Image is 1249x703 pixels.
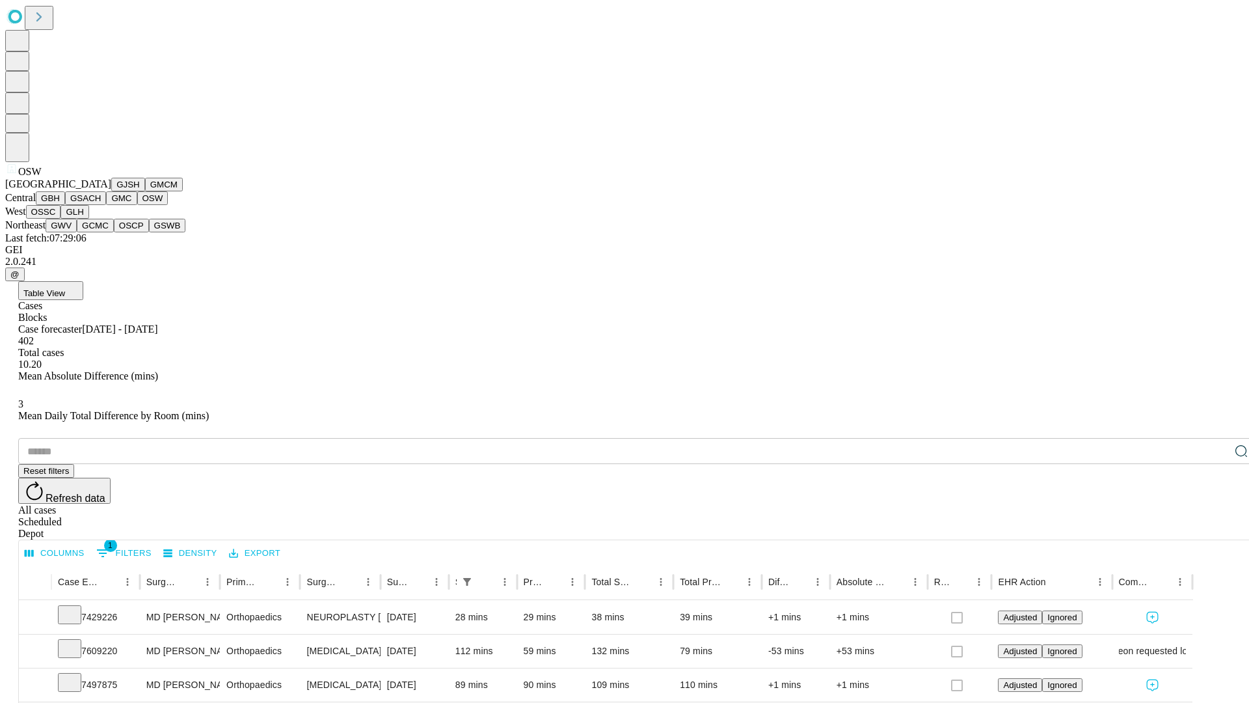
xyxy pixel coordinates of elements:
[837,601,921,634] div: +1 mins
[5,232,87,243] span: Last fetch: 07:29:06
[591,635,667,668] div: 132 mins
[524,577,544,587] div: Predicted In Room Duration
[100,573,118,591] button: Sort
[23,466,69,476] span: Reset filters
[1171,573,1189,591] button: Menu
[77,219,114,232] button: GCMC
[458,573,476,591] button: Show filters
[46,493,105,504] span: Refresh data
[25,607,45,629] button: Expand
[1042,678,1082,692] button: Ignored
[634,573,652,591] button: Sort
[306,577,339,587] div: Surgery Name
[387,577,408,587] div: Surgery Date
[114,219,149,232] button: OSCP
[1047,646,1077,656] span: Ignored
[226,601,293,634] div: Orthopaedics
[198,573,217,591] button: Menu
[545,573,563,591] button: Sort
[226,577,259,587] div: Primary Service
[1047,613,1077,622] span: Ignored
[998,678,1042,692] button: Adjusted
[477,573,496,591] button: Sort
[591,577,632,587] div: Total Scheduled Duration
[1091,573,1109,591] button: Menu
[18,410,209,421] span: Mean Daily Total Difference by Room (mins)
[524,635,579,668] div: 59 mins
[18,478,111,504] button: Refresh data
[226,669,293,702] div: Orthopaedics
[455,669,511,702] div: 89 mins
[21,544,88,564] button: Select columns
[306,635,373,668] div: [MEDICAL_DATA] PALMAR OPEN PARTIAL
[888,573,906,591] button: Sort
[18,398,23,409] span: 3
[1098,635,1206,668] span: Surgeon requested longer
[934,577,951,587] div: Resolved in EHR
[23,288,65,298] span: Table View
[18,464,74,478] button: Reset filters
[18,324,82,335] span: Case forecaster
[18,281,83,300] button: Table View
[952,573,970,591] button: Sort
[1119,635,1186,668] div: Surgeon requested longer
[680,601,755,634] div: 39 mins
[1003,613,1037,622] span: Adjusted
[46,219,77,232] button: GWV
[1047,680,1077,690] span: Ignored
[260,573,278,591] button: Sort
[1119,577,1151,587] div: Comments
[25,674,45,697] button: Expand
[768,635,824,668] div: -53 mins
[790,573,809,591] button: Sort
[93,543,155,564] button: Show filters
[970,573,988,591] button: Menu
[998,577,1045,587] div: EHR Action
[82,324,157,335] span: [DATE] - [DATE]
[26,205,61,219] button: OSSC
[10,269,20,279] span: @
[768,601,824,634] div: +1 mins
[146,577,179,587] div: Surgeon Name
[58,669,133,702] div: 7497875
[998,611,1042,624] button: Adjusted
[680,635,755,668] div: 79 mins
[18,359,42,370] span: 10.20
[387,601,442,634] div: [DATE]
[18,166,42,177] span: OSW
[455,577,457,587] div: Scheduled In Room Duration
[387,669,442,702] div: [DATE]
[5,206,26,217] span: West
[837,669,921,702] div: +1 mins
[768,577,789,587] div: Difference
[5,244,1244,256] div: GEI
[455,635,511,668] div: 112 mins
[58,601,133,634] div: 7429226
[740,573,759,591] button: Menu
[18,335,34,346] span: 402
[306,601,373,634] div: NEUROPLASTY [MEDICAL_DATA] AT [GEOGRAPHIC_DATA]
[118,573,137,591] button: Menu
[1042,611,1082,624] button: Ignored
[18,370,158,381] span: Mean Absolute Difference (mins)
[387,635,442,668] div: [DATE]
[226,544,284,564] button: Export
[149,219,186,232] button: GSWB
[5,268,25,281] button: @
[106,191,137,205] button: GMC
[60,205,88,219] button: GLH
[58,635,133,668] div: 7609220
[409,573,427,591] button: Sort
[455,601,511,634] div: 28 mins
[722,573,740,591] button: Sort
[1153,573,1171,591] button: Sort
[104,539,117,552] span: 1
[680,669,755,702] div: 110 mins
[524,601,579,634] div: 29 mins
[1003,680,1037,690] span: Adjusted
[591,601,667,634] div: 38 mins
[137,191,168,205] button: OSW
[146,601,213,634] div: MD [PERSON_NAME] C [PERSON_NAME]
[278,573,297,591] button: Menu
[5,256,1244,268] div: 2.0.241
